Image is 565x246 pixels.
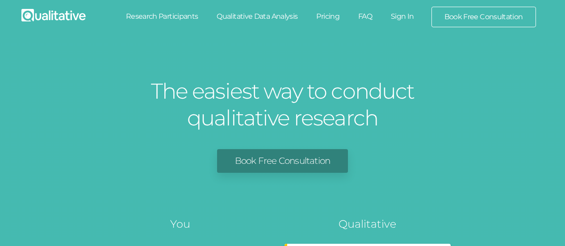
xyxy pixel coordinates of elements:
[207,7,307,26] a: Qualitative Data Analysis
[217,149,348,173] a: Book Free Consultation
[339,217,396,230] tspan: Qualitative
[349,7,381,26] a: FAQ
[170,217,190,230] tspan: You
[307,7,349,26] a: Pricing
[381,7,423,26] a: Sign In
[117,7,208,26] a: Research Participants
[21,9,86,21] img: Qualitative
[432,7,536,27] a: Book Free Consultation
[149,78,417,131] h1: The easiest way to conduct qualitative research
